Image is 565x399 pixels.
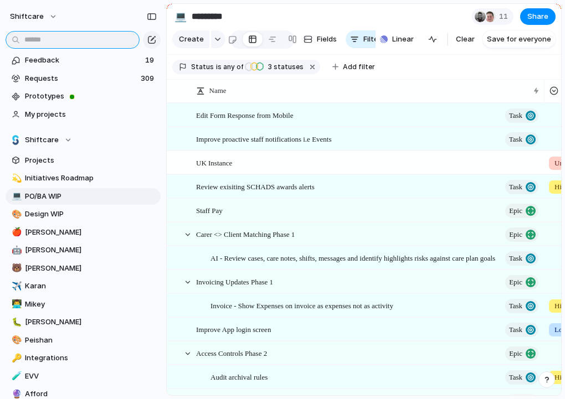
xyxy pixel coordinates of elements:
[505,180,538,194] button: Task
[196,346,267,359] span: Access Controls Phase 2
[25,263,157,274] span: [PERSON_NAME]
[25,299,157,310] span: Mikey
[244,61,306,73] button: 3 statuses
[210,251,495,264] span: AI - Review cases, care notes, shifts, messages and identify highlights risks against care plan g...
[145,55,156,66] span: 19
[25,209,157,220] span: Design WIP
[25,155,157,166] span: Projects
[5,8,63,25] button: shiftcare
[191,62,214,72] span: Status
[10,299,21,310] button: 👨‍💻
[12,172,19,185] div: 💫
[343,62,375,72] span: Add filter
[10,227,21,238] button: 🍎
[25,245,157,256] span: [PERSON_NAME]
[6,224,161,241] div: 🍎[PERSON_NAME]
[326,59,382,75] button: Add filter
[214,61,245,73] button: isany of
[25,55,142,66] span: Feedback
[6,106,161,123] a: My projects
[509,108,522,123] span: Task
[25,173,157,184] span: Initiatives Roadmap
[6,242,161,258] a: 🤖[PERSON_NAME]
[25,335,157,346] span: Peishan
[509,203,522,219] span: Epic
[10,191,21,202] button: 💻
[25,281,157,292] span: Karan
[299,30,341,48] button: Fields
[509,298,522,314] span: Task
[6,132,161,148] button: Shiftcare
[6,368,161,385] a: 🧪EVV
[6,70,161,87] a: Requests309
[209,85,227,96] span: Name
[172,30,209,48] button: Create
[505,132,538,147] button: Task
[509,251,522,266] span: Task
[25,353,157,364] span: Integrations
[509,227,522,242] span: Epic
[346,30,386,48] button: Filter
[505,370,538,385] button: Task
[25,73,137,84] span: Requests
[10,353,21,364] button: 🔑
[12,298,19,310] div: 👨‍💻
[25,371,157,382] span: EVV
[196,108,294,121] span: Edit Form Response from Mobile
[196,156,232,169] span: UK Instance
[10,281,21,292] button: ✈️
[25,317,157,328] span: [PERSON_NAME]
[451,30,479,48] button: Clear
[6,152,161,169] a: Projects
[12,226,19,239] div: 🍎
[505,251,538,266] button: Task
[6,260,161,277] div: 🐻[PERSON_NAME]
[10,263,21,274] button: 🐻
[6,332,161,349] div: 🎨Peishan
[174,9,187,24] div: 💻
[505,227,538,242] button: Epic
[376,31,418,48] button: Linear
[196,132,332,145] span: Improve proactive staff notifications i.e Events
[10,173,21,184] button: 💫
[265,63,274,71] span: 3
[509,322,522,338] span: Task
[210,370,268,383] span: Audit archival rules
[317,34,337,45] span: Fields
[6,278,161,294] a: ✈️Karan
[520,8,556,25] button: Share
[6,206,161,222] a: 🎨Design WIP
[487,34,551,45] span: Save for everyone
[482,30,556,48] button: Save for everyone
[196,323,271,335] span: Improve App login screen
[505,204,538,218] button: Epic
[509,132,522,147] span: Task
[172,8,189,25] button: 💻
[505,299,538,313] button: Task
[509,179,522,195] span: Task
[196,180,315,193] span: Review exisiting SCHADS awards alerts
[6,350,161,366] div: 🔑Integrations
[25,91,157,102] span: Prototypes
[6,188,161,205] a: 💻PO/BA WIP
[6,314,161,330] a: 🐛[PERSON_NAME]
[12,280,19,293] div: ✈️
[6,296,161,313] div: 👨‍💻Mikey
[12,370,19,382] div: 🧪
[10,317,21,328] button: 🐛
[505,108,538,123] button: Task
[6,170,161,186] div: 💫Initiatives Roadmap
[179,34,204,45] span: Create
[499,11,511,22] span: 11
[505,323,538,337] button: Task
[505,346,538,361] button: Epic
[509,346,522,361] span: Epic
[12,334,19,346] div: 🎨
[505,275,538,289] button: Epic
[12,190,19,203] div: 💻
[527,11,548,22] span: Share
